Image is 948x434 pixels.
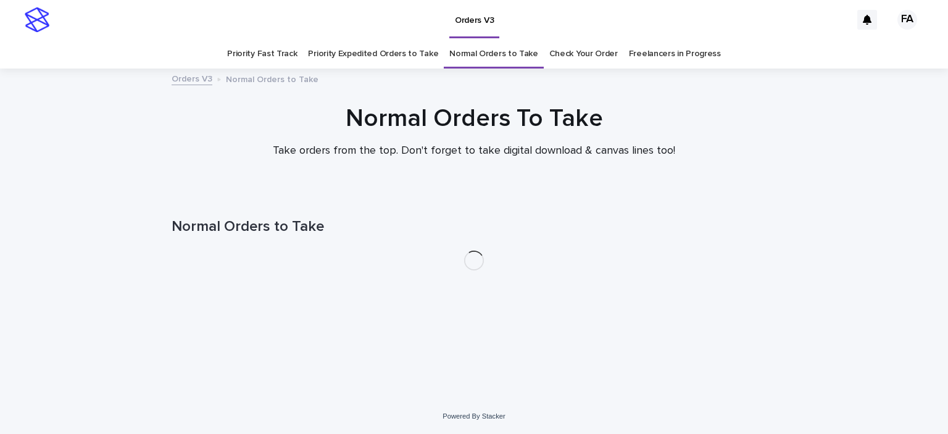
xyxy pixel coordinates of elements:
[897,10,917,30] div: FA
[226,72,318,85] p: Normal Orders to Take
[172,71,212,85] a: Orders V3
[227,40,297,69] a: Priority Fast Track
[308,40,438,69] a: Priority Expedited Orders to Take
[629,40,721,69] a: Freelancers in Progress
[172,218,776,236] h1: Normal Orders to Take
[25,7,49,32] img: stacker-logo-s-only.png
[549,40,618,69] a: Check Your Order
[227,144,721,158] p: Take orders from the top. Don't forget to take digital download & canvas lines too!
[449,40,538,69] a: Normal Orders to Take
[443,412,505,420] a: Powered By Stacker
[172,104,776,133] h1: Normal Orders To Take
